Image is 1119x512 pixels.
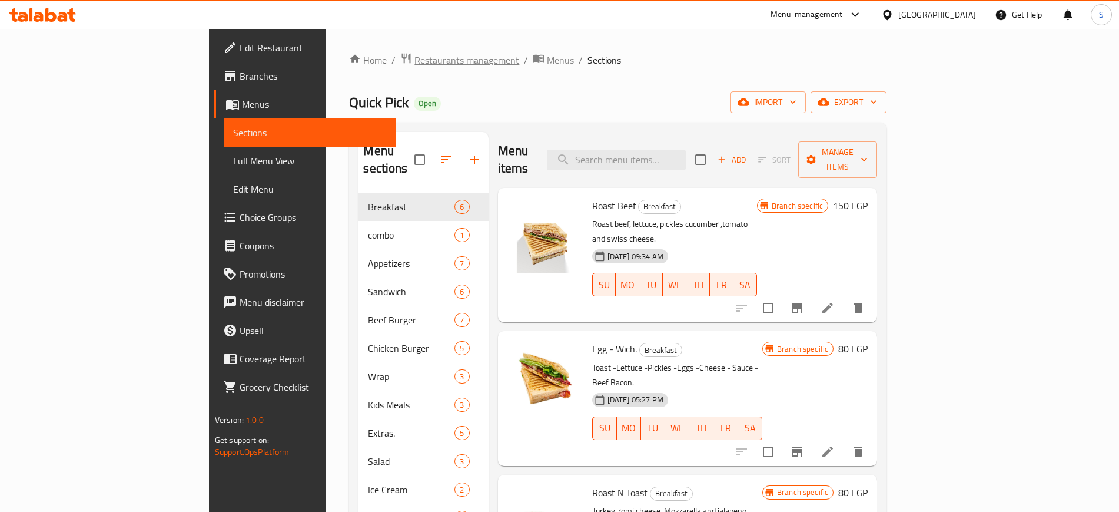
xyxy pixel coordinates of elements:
[644,276,658,293] span: TU
[767,200,828,212] span: Branch specific
[358,447,488,475] div: Salad3
[454,228,469,242] div: items
[838,341,868,357] h6: 80 EGP
[414,97,441,111] div: Open
[798,141,877,178] button: Manage items
[838,484,868,501] h6: 80 EGP
[579,53,583,67] li: /
[358,249,488,278] div: Appetizers7
[358,475,488,504] div: Ice Cream2
[455,399,469,411] span: 3
[368,285,454,299] div: Sandwich
[214,260,396,288] a: Promotions
[730,91,806,113] button: import
[454,200,469,214] div: items
[833,197,868,214] h6: 150 EGP
[597,419,612,437] span: SU
[460,146,489,174] button: Add section
[715,276,729,293] span: FR
[668,276,682,293] span: WE
[214,62,396,90] a: Branches
[358,278,488,306] div: Sandwich6
[844,294,872,322] button: delete
[240,323,386,338] span: Upsell
[587,53,621,67] span: Sections
[215,432,269,448] span: Get support on:
[368,256,454,270] div: Appetizers
[358,306,488,334] div: Beef Burger7
[665,417,689,440] button: WE
[751,151,798,169] span: Select section first
[756,440,781,464] span: Select to update
[455,428,469,439] span: 5
[454,369,469,384] div: items
[368,341,454,355] span: Chicken Burger
[820,95,877,110] span: export
[368,398,454,412] span: Kids Meals
[597,276,612,293] span: SU
[821,301,835,315] a: Edit menu item
[358,193,488,221] div: Breakfast6
[603,251,668,262] span: [DATE] 09:34 AM
[455,258,469,269] span: 7
[454,285,469,299] div: items
[455,315,469,326] span: 7
[718,419,733,437] span: FR
[368,426,454,440] span: Extras.
[455,343,469,354] span: 5
[713,151,751,169] span: Add item
[454,313,469,327] div: items
[349,52,886,68] nav: breadcrumb
[772,487,833,498] span: Branch specific
[407,147,432,172] span: Select all sections
[400,52,519,68] a: Restaurants management
[592,361,762,390] p: Toast -Lettuce -Pickles -Eggs -Cheese - Sauce - Beef Bacon.
[663,273,686,296] button: WE
[368,483,454,497] div: Ice Cream
[368,313,454,327] span: Beef Burger
[650,487,692,500] span: Breakfast
[592,417,617,440] button: SU
[592,273,616,296] button: SU
[240,239,386,253] span: Coupons
[620,276,635,293] span: MO
[455,202,469,213] span: 6
[756,296,781,321] span: Select to update
[214,345,396,373] a: Coverage Report
[240,41,386,55] span: Edit Restaurant
[233,154,386,168] span: Full Menu View
[603,394,668,405] span: [DATE] 05:27 PM
[524,53,528,67] li: /
[641,417,665,440] button: TU
[240,69,386,83] span: Branches
[242,97,386,111] span: Menus
[772,343,833,355] span: Branch specific
[646,419,660,437] span: TU
[638,200,681,214] div: Breakfast
[414,98,441,108] span: Open
[811,91,886,113] button: export
[507,341,583,416] img: Egg - Wich.
[740,95,796,110] span: import
[808,145,868,174] span: Manage items
[368,200,454,214] div: Breakfast
[783,294,811,322] button: Branch-specific-item
[432,146,460,174] span: Sort sections
[455,456,469,467] span: 3
[358,362,488,391] div: Wrap3
[650,487,693,501] div: Breakfast
[214,203,396,232] a: Choice Groups
[368,454,454,468] span: Salad
[616,273,639,296] button: MO
[844,438,872,466] button: delete
[368,228,454,242] span: combo
[455,484,469,496] span: 2
[240,267,386,281] span: Promotions
[454,341,469,355] div: items
[215,412,244,428] span: Version:
[713,417,738,440] button: FR
[454,256,469,270] div: items
[592,340,637,358] span: Egg - Wich.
